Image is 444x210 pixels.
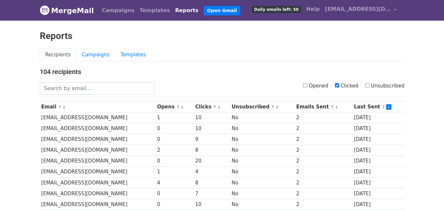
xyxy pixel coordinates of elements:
td: [DATE] [352,166,404,177]
a: ↓ [217,105,221,109]
a: Reports [173,4,201,17]
td: 1 [155,112,194,123]
td: No [230,123,294,134]
td: [DATE] [352,199,404,210]
td: 4 [194,166,230,177]
a: ↑ [58,105,62,109]
th: Opens [155,102,194,112]
td: [EMAIL_ADDRESS][DOMAIN_NAME] [40,166,156,177]
a: Help [304,3,322,16]
h2: Reports [40,30,405,42]
td: 10 [194,112,230,123]
td: 4 [155,177,194,188]
td: [DATE] [352,112,404,123]
a: ↓ [275,105,279,109]
td: No [230,177,294,188]
th: Emails Sent [294,102,352,112]
a: ↑ [271,105,275,109]
th: Unsubscribed [230,102,294,112]
td: No [230,156,294,166]
td: [EMAIL_ADDRESS][DOMAIN_NAME] [40,123,156,134]
a: ↓ [180,105,184,109]
td: 2 [294,112,352,123]
td: [DATE] [352,123,404,134]
td: 9 [194,134,230,145]
td: No [230,188,294,199]
td: 10 [194,199,230,210]
td: [EMAIL_ADDRESS][DOMAIN_NAME] [40,145,156,156]
td: [DATE] [352,188,404,199]
td: No [230,112,294,123]
td: [DATE] [352,156,404,166]
td: No [230,145,294,156]
td: 1 [155,166,194,177]
h4: 104 recipients [40,68,405,76]
td: [DATE] [352,134,404,145]
td: 0 [155,123,194,134]
td: [EMAIL_ADDRESS][DOMAIN_NAME] [40,199,156,210]
label: Clicked [335,82,359,90]
td: 2 [294,156,352,166]
td: 2 [294,177,352,188]
td: 0 [155,156,194,166]
a: ↑ [382,105,386,109]
td: 0 [155,199,194,210]
td: 2 [294,123,352,134]
td: 2 [294,188,352,199]
a: ↓ [335,105,338,109]
td: 7 [194,188,230,199]
td: No [230,166,294,177]
a: Open Gmail [204,6,240,15]
td: 2 [155,145,194,156]
td: [EMAIL_ADDRESS][DOMAIN_NAME] [40,177,156,188]
input: Search by email... [40,82,155,95]
td: No [230,134,294,145]
a: ↓ [62,105,66,109]
td: [EMAIL_ADDRESS][DOMAIN_NAME] [40,156,156,166]
span: [EMAIL_ADDRESS][DOMAIN_NAME] [325,5,391,13]
a: MergeMail [40,4,94,17]
td: 2 [294,134,352,145]
label: Unsubscribed [365,82,405,90]
td: [DATE] [352,177,404,188]
a: ↑ [213,105,217,109]
td: [DATE] [352,145,404,156]
input: Unsubscribed [365,83,369,87]
td: 0 [155,134,194,145]
a: Campaigns [99,4,137,17]
span: Daily emails left: 50 [252,6,301,13]
a: Campaigns [76,48,115,62]
a: Templates [137,4,173,17]
input: Opened [303,83,307,87]
a: Recipients [40,48,77,62]
td: 2 [294,166,352,177]
td: [EMAIL_ADDRESS][DOMAIN_NAME] [40,134,156,145]
label: Opened [303,82,328,90]
a: ↑ [331,105,334,109]
td: No [230,199,294,210]
td: [EMAIL_ADDRESS][DOMAIN_NAME] [40,188,156,199]
td: 20 [194,156,230,166]
img: MergeMail logo [40,5,50,15]
a: ↓ [386,104,392,110]
a: ↑ [176,105,180,109]
th: Last Sent [352,102,404,112]
td: 8 [194,145,230,156]
th: Clicks [194,102,230,112]
td: 2 [294,145,352,156]
th: Email [40,102,156,112]
input: Clicked [335,83,339,87]
a: Daily emails left: 50 [249,3,303,16]
td: 10 [194,123,230,134]
td: 2 [294,199,352,210]
td: 0 [155,188,194,199]
td: [EMAIL_ADDRESS][DOMAIN_NAME] [40,112,156,123]
a: Templates [115,48,151,62]
a: [EMAIL_ADDRESS][DOMAIN_NAME] [322,3,399,18]
td: 8 [194,177,230,188]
